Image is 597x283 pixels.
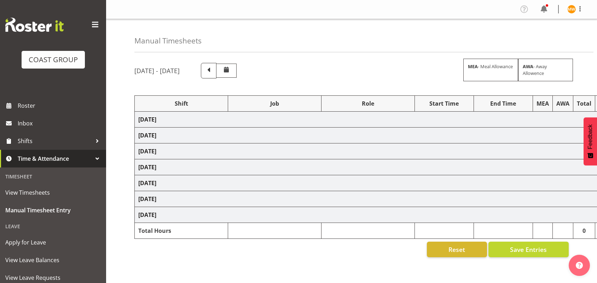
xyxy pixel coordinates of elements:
a: View Leave Balances [2,251,104,269]
td: 0 [573,223,595,239]
button: Reset [427,242,487,257]
div: MEA [537,99,549,108]
a: Apply for Leave [2,234,104,251]
div: Shift [138,99,224,108]
img: mekhye-wiparata10797.jpg [567,5,576,13]
img: Rosterit website logo [5,18,64,32]
span: Shifts [18,136,92,146]
a: Manual Timesheet Entry [2,201,104,219]
h4: Manual Timesheets [134,37,202,45]
button: Feedback - Show survey [584,117,597,165]
strong: AWA [523,63,533,70]
div: End Time [477,99,529,108]
a: View Timesheets [2,184,104,201]
img: help-xxl-2.png [576,262,583,269]
div: Total [577,99,591,108]
div: Timesheet [2,169,104,184]
div: Start Time [418,99,470,108]
h5: [DATE] - [DATE] [134,67,180,75]
span: View Timesheets [5,187,101,198]
span: Reset [448,245,465,254]
span: Apply for Leave [5,237,101,248]
span: Manual Timesheet Entry [5,205,101,216]
div: Role [325,99,411,108]
div: Job [232,99,318,108]
span: View Leave Balances [5,255,101,265]
span: Time & Attendance [18,153,92,164]
span: Feedback [587,124,593,149]
span: Roster [18,100,103,111]
div: - Away Allowence [518,59,573,81]
td: Total Hours [135,223,228,239]
div: AWA [556,99,569,108]
strong: MEA [468,63,478,70]
div: Leave [2,219,104,234]
div: - Meal Allowance [463,59,518,81]
span: Save Entries [510,245,547,254]
span: View Leave Requests [5,272,101,283]
div: COAST GROUP [29,54,78,65]
button: Save Entries [488,242,569,257]
span: Inbox [18,118,103,129]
